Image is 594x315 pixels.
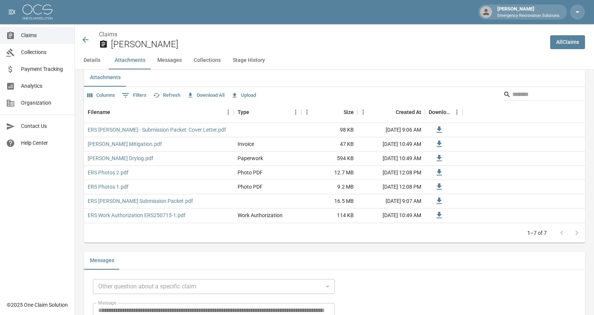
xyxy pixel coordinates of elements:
a: ERS Photos 2.pdf [88,169,129,176]
a: ERS [PERSON_NAME] Submission Packet.pdf [88,197,193,205]
span: Claims [21,31,69,39]
div: Invoice [238,140,254,148]
button: Menu [451,106,462,118]
div: Size [344,102,354,123]
div: Photo PDF [238,183,263,190]
div: [DATE] 12:08 PM [358,180,425,194]
div: Other question about a specific claim [93,279,335,294]
button: Menu [301,106,313,118]
a: ERS [PERSON_NAME] - Submission Packet: Cover Letter.pdf [88,126,226,133]
div: 12.7 MB [301,166,358,180]
button: Attachments [109,51,151,69]
nav: breadcrumb [99,30,544,39]
div: [DATE] 12:08 PM [358,166,425,180]
div: Filename [84,102,234,123]
div: anchor tabs [75,51,594,69]
button: Menu [358,106,369,118]
div: 594 KB [301,151,358,166]
button: Menu [223,106,234,118]
button: open drawer [4,4,19,19]
div: [DATE] 10:49 AM [358,137,425,151]
button: Stage History [227,51,271,69]
div: [PERSON_NAME] [494,5,563,19]
button: Refresh [151,90,182,101]
button: Details [75,51,109,69]
button: Select columns [85,90,117,101]
span: Payment Tracking [21,65,69,73]
button: Messages [151,51,188,69]
img: ocs-logo-white-transparent.png [22,4,52,19]
div: Filename [88,102,110,123]
div: [DATE] 9:07 AM [358,194,425,208]
h2: [PERSON_NAME] [111,39,544,50]
a: ERS Work Authorization ERS250715-1.pdf [88,211,186,219]
span: Collections [21,48,69,56]
span: Analytics [21,82,69,90]
div: Work Authorization [238,211,283,219]
div: Type [238,102,249,123]
div: © 2025 One Claim Solution [7,301,68,309]
button: Download All [185,90,226,101]
div: Download [425,102,462,123]
div: Size [301,102,358,123]
div: related-list tabs [84,252,585,270]
button: Messages [84,252,120,270]
div: Photo PDF [238,169,263,176]
div: 16.5 MB [301,194,358,208]
div: 47 KB [301,137,358,151]
div: Created At [358,102,425,123]
div: 98 KB [301,123,358,137]
a: Claims [99,31,117,38]
div: 114 KB [301,208,358,223]
button: Attachments [84,69,127,87]
a: [PERSON_NAME] Drylog.pdf [88,154,153,162]
div: [DATE] 10:49 AM [358,151,425,166]
div: Created At [396,102,421,123]
button: Collections [188,51,227,69]
div: Type [234,102,301,123]
div: Search [503,88,584,102]
div: related-list tabs [84,69,585,87]
button: Show filters [120,89,148,101]
label: Message [98,300,116,306]
div: [DATE] 10:49 AM [358,208,425,223]
span: Contact Us [21,122,69,130]
button: Upload [229,90,258,101]
button: Menu [290,106,301,118]
a: ERS Photos 1.pdf [88,183,129,190]
span: Organization [21,99,69,107]
span: Help Center [21,139,69,147]
p: Emergency Restoration Solutions [497,13,560,19]
div: 9.2 MB [301,180,358,194]
p: 1–7 of 7 [527,229,547,237]
a: AllClaims [550,35,585,49]
a: [PERSON_NAME] Mitigation.pdf [88,140,162,148]
div: Paperwork [238,154,263,162]
div: [DATE] 9:06 AM [358,123,425,137]
div: Download [429,102,451,123]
